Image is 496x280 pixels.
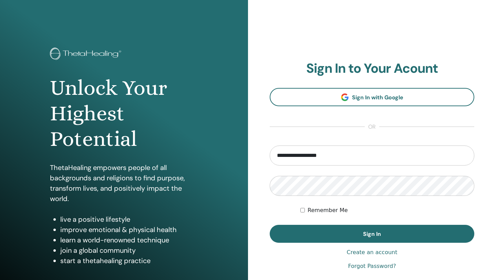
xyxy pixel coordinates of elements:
[270,225,474,243] button: Sign In
[60,235,198,245] li: learn a world-renowned technique
[60,256,198,266] li: start a thetahealing practice
[365,123,379,131] span: or
[60,214,198,224] li: live a positive lifestyle
[50,162,198,204] p: ThetaHealing empowers people of all backgrounds and religions to find purpose, transform lives, a...
[270,88,474,106] a: Sign In with Google
[352,94,403,101] span: Sign In with Google
[270,61,474,77] h2: Sign In to Your Acount
[300,206,474,214] div: Keep me authenticated indefinitely or until I manually logout
[347,248,397,257] a: Create an account
[50,75,198,152] h1: Unlock Your Highest Potential
[60,224,198,235] li: improve emotional & physical health
[348,262,396,270] a: Forgot Password?
[60,245,198,256] li: join a global community
[308,206,348,214] label: Remember Me
[363,230,381,238] span: Sign In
